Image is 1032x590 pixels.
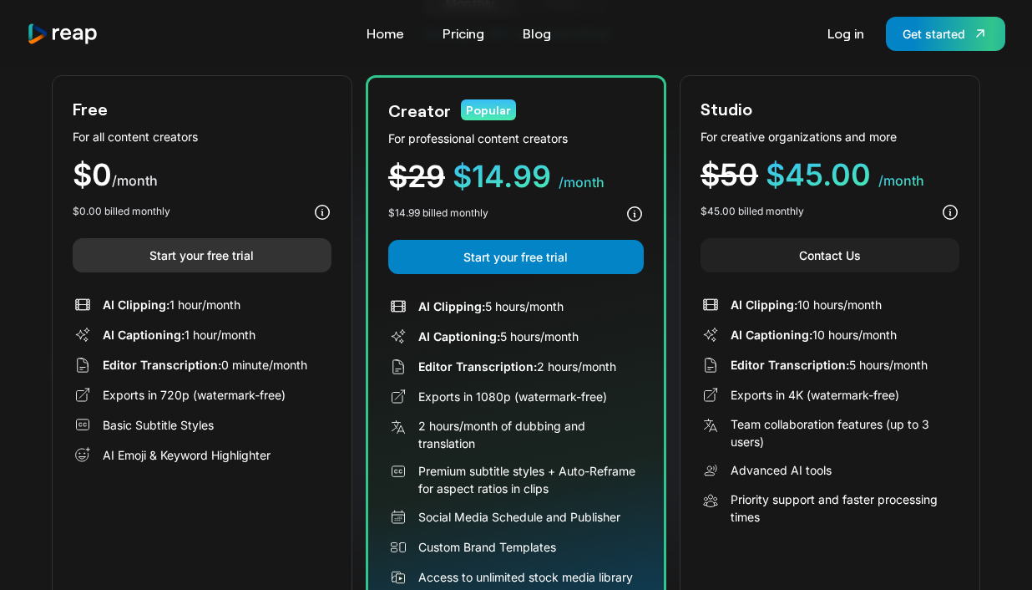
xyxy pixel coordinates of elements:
div: Basic Subtitle Styles [103,416,214,434]
div: Access to unlimited stock media library [418,568,633,586]
div: Team collaboration features (up to 3 users) [731,415,959,450]
img: reap logo [27,23,99,45]
span: $29 [388,158,445,195]
div: Exports in 1080p (watermark-free) [418,388,607,405]
span: AI Captioning: [418,329,500,343]
div: 5 hours/month [418,328,579,345]
div: 1 hour/month [103,326,255,343]
span: AI Clipping: [731,298,797,312]
div: Premium subtitle styles + Auto-Reframe for aspect ratios in clips [418,462,644,497]
span: AI Captioning: [103,328,185,342]
div: Social Media Schedule and Publisher [418,508,620,526]
div: Priority support and faster processing times [731,491,959,526]
div: 2 hours/month [418,358,616,375]
span: /month [559,174,605,191]
div: Popular [461,99,516,120]
div: $14.99 billed monthly [388,206,488,221]
div: Exports in 4K (watermark-free) [731,386,899,404]
div: $0.00 billed monthly [73,204,170,219]
div: 1 hour/month [103,296,240,313]
a: Log in [819,20,873,47]
a: Blog [514,20,559,47]
div: AI Emoji & Keyword Highlighter [103,446,271,464]
div: 5 hours/month [418,298,564,315]
span: AI Clipping: [103,298,169,312]
div: Custom Brand Templates [418,538,556,556]
a: Start your free trial [388,240,644,274]
span: Editor Transcription: [103,358,221,372]
a: home [27,23,99,45]
div: 10 hours/month [731,326,897,343]
a: Get started [886,17,1005,51]
a: Contact Us [701,238,959,272]
div: $0 [73,160,331,191]
div: Advanced AI tools [731,461,832,479]
div: 5 hours/month [731,356,928,374]
div: For creative organizations and more [701,128,959,145]
span: Editor Transcription: [731,358,849,372]
a: Pricing [434,20,493,47]
span: AI Clipping: [418,299,485,313]
span: /month [112,172,158,189]
div: Creator [388,98,451,123]
div: For all content creators [73,128,331,145]
span: /month [878,172,924,189]
div: Get started [903,25,965,43]
span: Editor Transcription: [418,359,537,374]
div: 10 hours/month [731,296,882,313]
span: AI Captioning: [731,328,812,342]
div: Studio [701,96,752,121]
a: Start your free trial [73,238,331,272]
div: Exports in 720p (watermark-free) [103,386,286,404]
a: Home [358,20,412,47]
span: $50 [701,156,758,193]
span: $14.99 [453,158,551,195]
div: 2 hours/month of dubbing and translation [418,417,644,452]
div: For professional content creators [388,130,644,147]
div: 0 minute/month [103,356,307,374]
div: $45.00 billed monthly [701,204,804,219]
span: $45.00 [766,156,871,193]
div: Free [73,96,108,121]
